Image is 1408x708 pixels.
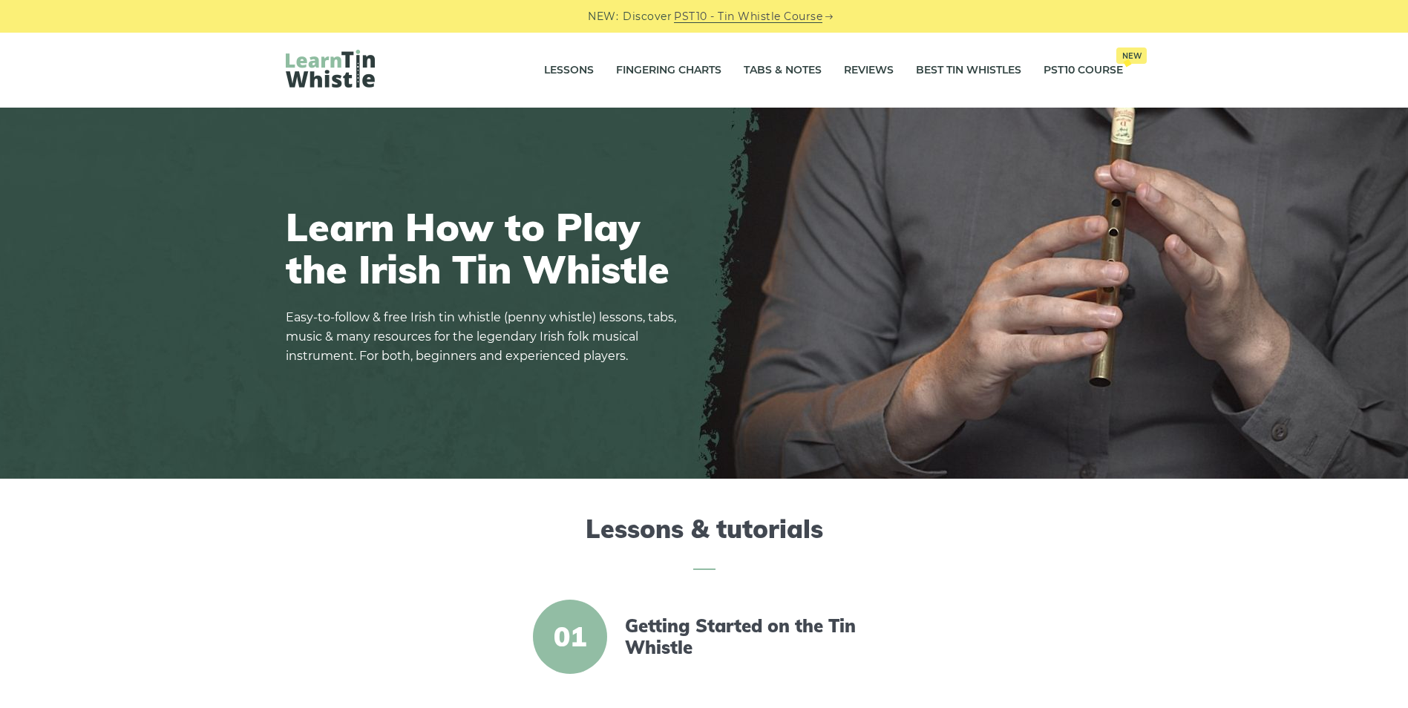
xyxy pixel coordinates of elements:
a: Lessons [544,52,594,89]
a: Getting Started on the Tin Whistle [625,615,880,658]
p: Easy-to-follow & free Irish tin whistle (penny whistle) lessons, tabs, music & many resources for... [286,308,687,366]
h2: Lessons & tutorials [286,514,1123,570]
a: PST10 CourseNew [1044,52,1123,89]
span: 01 [533,600,607,674]
a: Fingering Charts [616,52,721,89]
a: Reviews [844,52,894,89]
a: Tabs & Notes [744,52,822,89]
a: Best Tin Whistles [916,52,1021,89]
span: New [1116,47,1147,64]
img: LearnTinWhistle.com [286,50,375,88]
h1: Learn How to Play the Irish Tin Whistle [286,206,687,290]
